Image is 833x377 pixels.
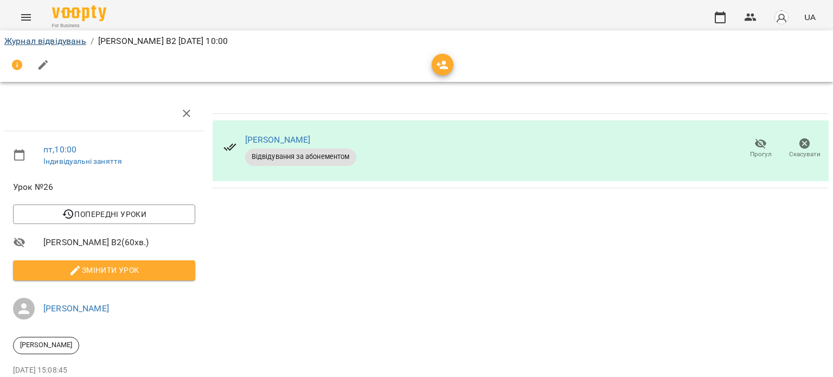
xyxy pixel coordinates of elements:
[13,365,195,376] p: [DATE] 15:08:45
[739,133,783,164] button: Прогул
[13,181,195,194] span: Урок №26
[22,264,187,277] span: Змінити урок
[98,35,228,48] p: [PERSON_NAME] В2 [DATE] 10:00
[789,150,821,159] span: Скасувати
[13,260,195,280] button: Змінити урок
[43,303,109,314] a: [PERSON_NAME]
[52,22,106,29] span: For Business
[43,236,195,249] span: [PERSON_NAME] В2 ( 60 хв. )
[13,337,79,354] div: [PERSON_NAME]
[783,133,826,164] button: Скасувати
[13,4,39,30] button: Menu
[4,35,829,48] nav: breadcrumb
[4,36,86,46] a: Журнал відвідувань
[91,35,94,48] li: /
[43,144,76,155] a: пт , 10:00
[800,7,820,27] button: UA
[13,205,195,224] button: Попередні уроки
[245,135,311,145] a: [PERSON_NAME]
[804,11,816,23] span: UA
[22,208,187,221] span: Попередні уроки
[750,150,772,159] span: Прогул
[245,152,356,162] span: Відвідування за абонементом
[52,5,106,21] img: Voopty Logo
[774,10,789,25] img: avatar_s.png
[14,340,79,350] span: [PERSON_NAME]
[43,157,122,165] a: Індивідуальні заняття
